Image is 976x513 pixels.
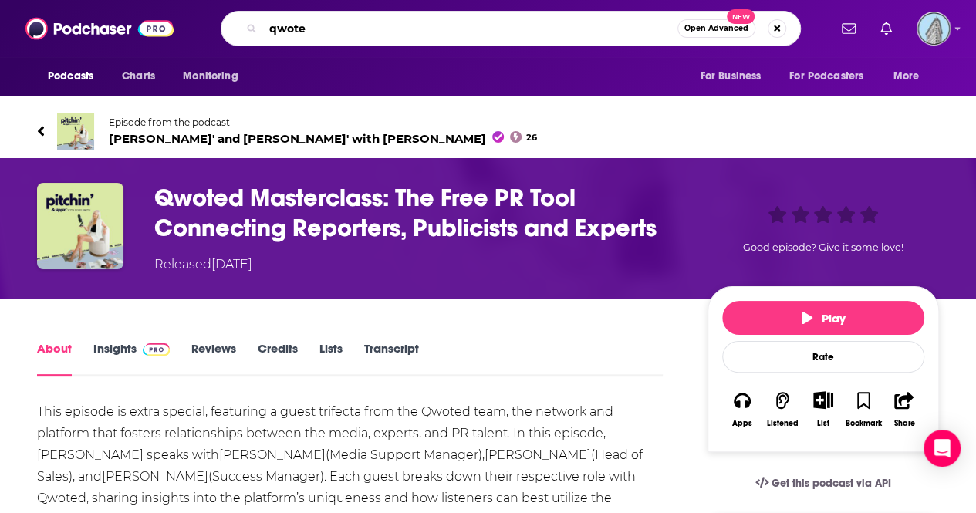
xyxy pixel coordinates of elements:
[803,381,843,437] div: Show More ButtonList
[743,464,903,502] a: Get this podcast via API
[112,62,164,91] a: Charts
[37,183,123,269] img: Qwoted Masterclass: The Free PR Tool Connecting Reporters, Publicists and Experts
[883,62,939,91] button: open menu
[102,469,208,484] a: [PERSON_NAME]
[172,62,258,91] button: open menu
[807,391,839,408] button: Show More Button
[677,19,755,38] button: Open AdvancedNew
[191,341,236,376] a: Reviews
[485,447,591,462] a: [PERSON_NAME]
[57,113,94,150] img: Pitchin' and Sippin' with Lexie Smith
[689,62,780,91] button: open menu
[893,66,920,87] span: More
[37,62,113,91] button: open menu
[722,381,762,437] button: Apps
[684,25,748,32] span: Open Advanced
[364,341,419,376] a: Transcript
[789,66,863,87] span: For Podcasters
[874,15,898,42] a: Show notifications dropdown
[772,477,891,490] span: Get this podcast via API
[109,131,537,146] span: [PERSON_NAME]' and [PERSON_NAME]' with [PERSON_NAME]
[48,66,93,87] span: Podcasts
[221,11,801,46] div: Search podcasts, credits, & more...
[727,9,755,24] span: New
[779,62,886,91] button: open menu
[817,418,829,428] div: List
[122,66,155,87] span: Charts
[743,241,903,253] span: Good episode? Give it some love!
[846,419,882,428] div: Bookmark
[917,12,951,46] button: Show profile menu
[25,14,174,43] img: Podchaser - Follow, Share and Rate Podcasts
[183,66,238,87] span: Monitoring
[143,343,170,356] img: Podchaser Pro
[836,15,862,42] a: Show notifications dropdown
[722,301,924,335] button: Play
[219,447,326,462] a: [PERSON_NAME]
[917,12,951,46] img: User Profile
[924,430,961,467] div: Open Intercom Messenger
[319,341,343,376] a: Lists
[802,311,846,326] span: Play
[884,381,924,437] button: Share
[732,419,752,428] div: Apps
[154,255,252,274] div: Released [DATE]
[37,341,72,376] a: About
[263,16,677,41] input: Search podcasts, credits, & more...
[154,183,683,243] h1: Qwoted Masterclass: The Free PR Tool Connecting Reporters, Publicists and Experts
[893,419,914,428] div: Share
[722,341,924,373] div: Rate
[526,134,537,141] span: 26
[700,66,761,87] span: For Business
[843,381,883,437] button: Bookmark
[767,419,799,428] div: Listened
[37,113,939,150] a: Pitchin' and Sippin' with Lexie SmithEpisode from the podcast[PERSON_NAME]' and [PERSON_NAME]' wi...
[93,341,170,376] a: InsightsPodchaser Pro
[258,341,298,376] a: Credits
[917,12,951,46] span: Logged in as FlatironBooks
[109,116,537,128] span: Episode from the podcast
[762,381,802,437] button: Listened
